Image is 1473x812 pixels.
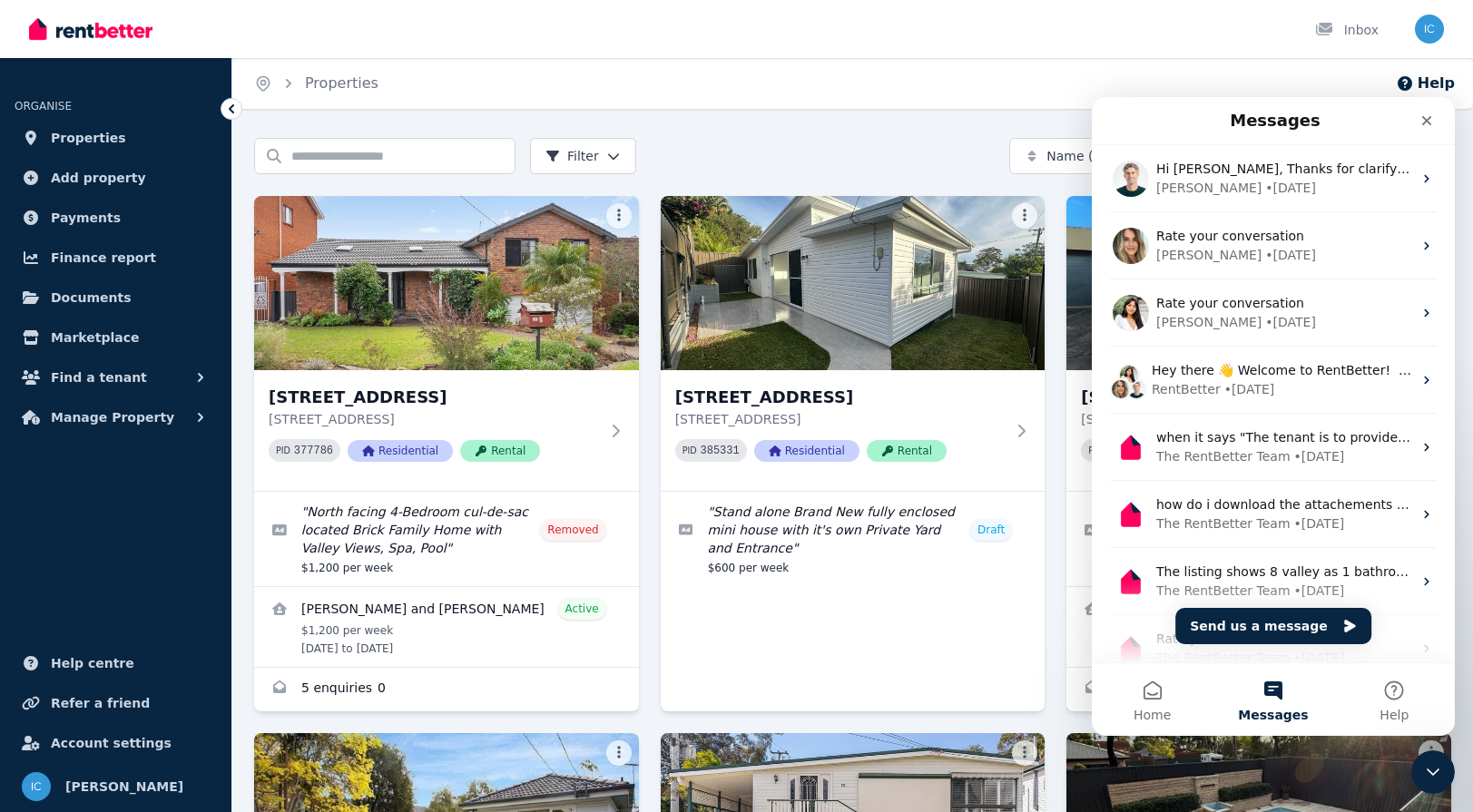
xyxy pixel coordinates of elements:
button: Send us a message [83,511,280,547]
a: Documents [15,279,217,316]
img: Profile image for The RentBetter Team [21,399,57,435]
img: 12C Achilles Rd, Engadine [661,196,1046,370]
span: Hey there 👋 Welcome to RentBetter! On RentBetter, taking control and managing your property is ea... [60,266,1085,280]
span: Marketplace [51,327,139,348]
button: More options [1419,740,1444,766]
span: Account settings [51,732,172,754]
button: Help [1396,73,1455,94]
div: The RentBetter Team [64,417,199,436]
span: Filter [545,147,599,165]
a: Enquiries for 8 Valley View Cres, Engadine [254,668,639,711]
img: Profile image for Jodie [21,131,57,167]
img: 8 Valley View Cres, Engadine [254,196,639,370]
span: Manage Property [51,406,174,428]
button: Filter [530,138,636,174]
button: More options [606,203,632,229]
small: PID [1088,445,1103,455]
span: Residential [348,440,453,462]
img: Profile image for The RentBetter Team [21,533,57,570]
a: Edit listing: Modern 1-Bed + Study Granny Flat with Private Courtyard & Off-Street Parking – Walk... [1066,492,1451,586]
span: ORGANISE [15,100,72,113]
div: [PERSON_NAME] [64,216,170,235]
code: 377786 [294,445,333,457]
div: The RentBetter Team [64,552,199,571]
a: View details for Karen Griffin [1066,587,1451,667]
a: 8 Valley View Cres, Engadine[STREET_ADDRESS][STREET_ADDRESS]PID 377786ResidentialRental [254,196,639,491]
span: Help [288,611,317,624]
p: [STREET_ADDRESS] [1081,410,1411,428]
span: Messages [146,611,216,624]
div: • [DATE] [202,417,253,436]
img: Ian Curtinsmith [1415,15,1444,44]
a: Help centre [15,645,217,681]
div: [PERSON_NAME] [64,149,170,168]
div: • [DATE] [202,484,253,504]
span: Add property [51,167,146,189]
div: • [DATE] [173,216,224,235]
div: RentBetter [60,283,129,302]
button: Manage Property [15,399,217,435]
img: 20c Anzac Ave, Engadine [1066,196,1451,370]
span: Find a tenant [51,367,147,388]
button: More options [1012,203,1037,229]
span: Finance report [51,247,156,269]
code: 385331 [701,445,740,457]
button: More options [606,740,632,766]
span: Documents [51,287,132,308]
h3: [STREET_ADDRESS] [269,385,599,410]
a: Edit listing: North facing 4-Bedroom cul-de-sac located Brick Family Home with Valley Views, Spa,... [254,492,639,586]
span: [PERSON_NAME] [65,776,183,797]
div: The RentBetter Team [64,350,199,369]
img: Jodie avatar [18,281,40,303]
span: how do i download the attachements for a tenant application. It goes to another portal that asks ... [64,400,755,415]
div: [PERSON_NAME] [64,82,170,101]
span: The listing shows 8 valley as 1 bathroom. It has 3.5 bathroooms. But I can’t find where to fix as... [64,467,922,482]
div: • [DATE] [173,82,224,101]
button: Help [242,566,363,639]
div: The RentBetter Team [64,484,199,504]
nav: Breadcrumb [232,58,400,109]
span: Rate your conversation [64,199,212,213]
a: Properties [305,74,378,92]
a: View details for Matt and Maeve Nash [254,587,639,667]
a: Enquiries for 20c Anzac Ave, Engadine [1066,668,1451,711]
small: PID [682,445,697,455]
p: [STREET_ADDRESS] [269,410,599,428]
a: 12C Achilles Rd, Engadine[STREET_ADDRESS][STREET_ADDRESS]PID 385331ResidentialRental [661,196,1046,491]
h3: [STREET_ADDRESS] [1081,385,1411,410]
p: [STREET_ADDRESS] [675,410,1006,428]
button: Messages [121,566,241,639]
button: Name (A-Z) [1009,138,1183,174]
a: Finance report [15,240,217,276]
div: • [DATE] [202,552,253,571]
img: Ian Curtinsmith [22,772,51,801]
div: • [DATE] [202,350,253,369]
span: Home [42,611,79,624]
img: Jeremy avatar [34,281,55,303]
h3: [STREET_ADDRESS] [675,385,1006,410]
img: Rochelle avatar [26,267,48,289]
span: Residential [754,440,859,462]
span: Rental [867,440,947,462]
small: PID [276,445,290,455]
a: 20c Anzac Ave, Engadine[STREET_ADDRESS][STREET_ADDRESS]PID 385327ResidentialRental [1066,196,1451,491]
img: Profile image for Rochelle [21,198,57,234]
a: Account settings [15,725,217,761]
span: Name (A-Z) [1046,147,1120,165]
span: when it says "The tenant is to provide the rental bond to" what does it mean to slect the NSW Fai... [64,333,925,347]
img: Profile image for The RentBetter Team [21,466,57,503]
img: RentBetter [29,15,152,43]
iframe: Intercom live chat [1411,750,1455,794]
a: Marketplace [15,319,217,356]
span: Help centre [51,652,134,674]
div: • [DATE] [173,149,224,168]
span: Payments [51,207,121,229]
button: More options [1012,740,1037,766]
a: Payments [15,200,217,236]
div: • [DATE] [133,283,183,302]
button: Find a tenant [15,359,217,396]
div: Inbox [1315,21,1379,39]
iframe: Intercom live chat [1092,97,1455,736]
